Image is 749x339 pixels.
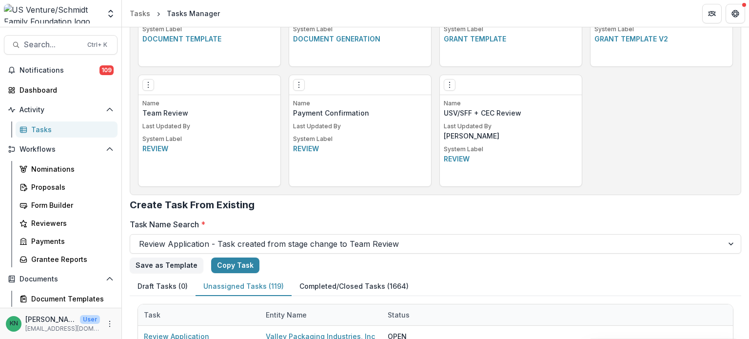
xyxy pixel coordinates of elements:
[444,154,578,164] p: Review
[444,99,578,108] p: Name
[293,25,427,34] p: System Label
[293,108,427,118] p: Payment Confirmation
[702,4,722,23] button: Partners
[16,121,118,138] a: Tasks
[444,131,578,141] p: [PERSON_NAME]
[16,161,118,177] a: Nominations
[444,25,578,34] p: System Label
[293,122,427,131] p: Last Updated By
[20,106,102,114] span: Activity
[80,315,100,324] p: User
[260,310,313,320] div: Entity Name
[138,310,166,320] div: Task
[16,179,118,195] a: Proposals
[85,40,109,50] div: Ctrl + K
[382,310,415,320] div: Status
[444,79,455,91] button: Options
[16,197,118,213] a: Form Builder
[594,34,729,44] p: Grant template v2
[20,66,99,75] span: Notifications
[142,143,276,154] p: Review
[31,254,110,264] div: Grantee Reports
[142,108,276,118] p: Team Review
[31,294,110,304] div: Document Templates
[4,271,118,287] button: Open Documents
[31,236,110,246] div: Payments
[293,99,427,108] p: Name
[31,164,110,174] div: Nominations
[16,215,118,231] a: Reviewers
[4,4,100,23] img: US Venture/Schmidt Family Foundation logo
[25,324,100,333] p: [EMAIL_ADDRESS][DOMAIN_NAME]
[4,141,118,157] button: Open Workflows
[126,6,224,20] nav: breadcrumb
[130,219,735,230] label: Task Name Search
[444,108,578,118] p: USV/SFF + CEC Review
[726,4,745,23] button: Get Help
[24,40,81,49] span: Search...
[99,65,114,75] span: 109
[594,25,729,34] p: System Label
[4,62,118,78] button: Notifications109
[211,258,259,273] a: Copy Task
[31,124,110,135] div: Tasks
[293,34,427,44] p: Document generation
[138,304,260,325] div: Task
[104,318,116,330] button: More
[20,275,102,283] span: Documents
[31,182,110,192] div: Proposals
[142,25,276,34] p: System Label
[444,122,578,131] p: Last Updated By
[20,85,110,95] div: Dashboard
[142,122,276,131] p: Last Updated By
[167,8,220,19] div: Tasks Manager
[260,304,382,325] div: Entity Name
[16,233,118,249] a: Payments
[4,82,118,98] a: Dashboard
[444,34,578,44] p: Grant template
[142,135,276,143] p: System Label
[142,99,276,108] p: Name
[382,304,504,325] div: Status
[16,251,118,267] a: Grantee Reports
[20,145,102,154] span: Workflows
[25,314,76,324] p: [PERSON_NAME]
[4,35,118,55] button: Search...
[130,258,203,273] button: Save as Template
[293,135,427,143] p: System Label
[444,145,578,154] p: System Label
[142,34,276,44] p: Document template
[293,79,305,91] button: Options
[126,6,154,20] a: Tasks
[31,200,110,210] div: Form Builder
[130,199,741,219] h2: Create Task From Existing
[130,8,150,19] div: Tasks
[130,277,196,296] button: Draft Tasks (0)
[10,320,18,327] div: Katrina Nelson
[293,143,427,154] p: Review
[104,4,118,23] button: Open entity switcher
[196,277,292,296] button: Unassigned Tasks (119)
[16,291,118,307] a: Document Templates
[31,218,110,228] div: Reviewers
[142,79,154,91] button: Options
[4,102,118,118] button: Open Activity
[292,277,416,296] button: Completed/Closed Tasks (1664)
